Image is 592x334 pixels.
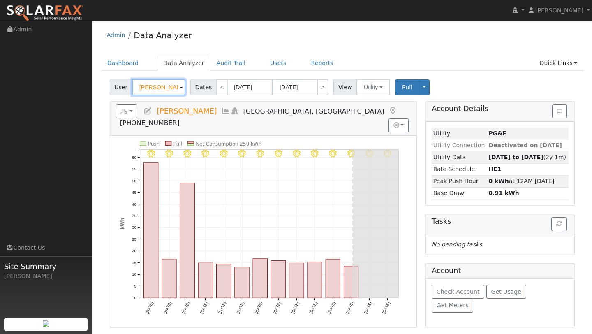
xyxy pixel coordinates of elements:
i: 8/12 - Clear [238,150,246,158]
a: Audit Trail [210,56,252,71]
button: Check Account [432,285,484,299]
a: Login As (last Never) [230,107,239,115]
td: at 12AM [DATE] [487,175,569,187]
i: 8/10 - Clear [201,150,209,158]
text: 35 [132,213,136,218]
span: [PERSON_NAME] [157,107,217,115]
rect: onclick="" [162,259,176,298]
text: 30 [132,225,136,230]
text: [DATE] [181,301,190,314]
text: [DATE] [145,301,154,314]
text: Pull [173,141,182,147]
text: 15 [132,260,136,265]
i: No pending tasks [432,241,482,248]
span: Check Account [437,288,480,295]
i: 8/08 - Clear [165,150,173,158]
strong: 0 kWh [488,178,509,184]
text: [DATE] [345,301,354,314]
rect: onclick="" [198,263,213,298]
text: 55 [132,167,136,171]
td: Base Draw [432,187,487,199]
text: [DATE] [309,301,318,314]
rect: onclick="" [216,264,231,298]
text: 50 [132,178,136,183]
strong: F [488,166,501,172]
text: 10 [132,272,136,277]
div: [PERSON_NAME] [4,272,88,281]
text: [DATE] [163,301,172,314]
text: [DATE] [272,301,282,314]
i: 8/14 - Clear [275,150,282,158]
a: Map [388,107,397,115]
h5: Account [432,267,461,275]
a: Dashboard [101,56,145,71]
text: 20 [132,249,136,253]
span: Get Usage [491,288,521,295]
td: Rate Schedule [432,163,487,175]
button: Get Usage [486,285,526,299]
text: [DATE] [327,301,336,314]
text: 0 [134,296,136,300]
span: Site Summary [4,261,88,272]
span: Dates [190,79,217,95]
input: Select a User [132,79,185,95]
text: [DATE] [290,301,300,314]
rect: onclick="" [180,183,194,298]
text: 60 [132,155,136,159]
a: Multi-Series Graph [221,107,230,115]
button: Refresh [551,217,567,231]
text: 5 [134,284,136,288]
span: Pull [402,84,412,90]
text: kWh [119,218,125,230]
text: [DATE] [236,301,245,314]
span: User [110,79,132,95]
strong: [DATE] to [DATE] [488,154,543,160]
td: Utility [432,128,487,139]
rect: onclick="" [143,163,158,298]
text: 40 [132,202,136,206]
span: [GEOGRAPHIC_DATA], [GEOGRAPHIC_DATA] [243,107,384,115]
text: [DATE] [199,301,209,314]
strong: ID: 17181999, authorized: 08/15/25 [488,130,506,137]
img: SolarFax [6,5,83,22]
span: View [333,79,357,95]
text: 45 [132,190,136,195]
a: Data Analyzer [134,30,192,40]
h5: Account Details [432,104,569,113]
a: Reports [305,56,340,71]
a: Quick Links [533,56,583,71]
i: 8/13 - Clear [256,150,264,158]
text: Push [148,141,160,147]
i: 8/11 - Clear [220,150,228,158]
strong: 0.91 kWh [488,190,519,196]
span: (2y 1m) [488,154,566,160]
rect: onclick="" [344,266,358,298]
text: 25 [132,237,136,241]
text: [DATE] [382,301,391,314]
button: Get Meters [432,299,473,313]
a: Users [264,56,293,71]
rect: onclick="" [326,259,340,298]
img: retrieve [43,320,49,327]
i: 8/18 - Clear [347,150,355,158]
rect: onclick="" [289,263,304,298]
i: 8/17 - Clear [329,150,337,158]
text: [DATE] [254,301,264,314]
td: Utility Data [432,151,487,163]
text: [DATE] [217,301,227,314]
i: 8/16 - Clear [311,150,319,158]
i: 8/07 - Clear [147,150,155,158]
text: Net Consumption 259 kWh [196,141,261,147]
i: 8/15 - Clear [293,150,301,158]
rect: onclick="" [308,262,322,298]
h5: Tasks [432,217,569,226]
a: < [216,79,228,95]
rect: onclick="" [271,261,285,298]
span: Get Meters [437,302,469,308]
a: Admin [107,32,125,38]
span: [PERSON_NAME] [535,7,583,14]
button: Issue History [552,104,567,118]
span: Deactivated on [DATE] [488,142,562,148]
button: Pull [395,79,419,95]
a: > [317,79,328,95]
